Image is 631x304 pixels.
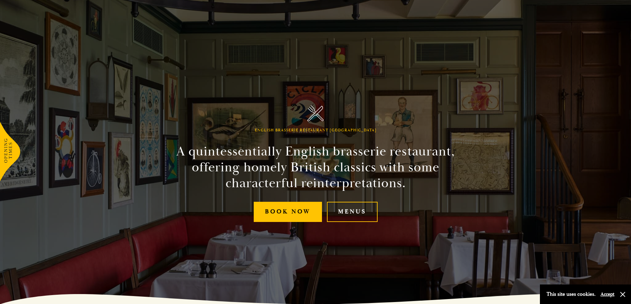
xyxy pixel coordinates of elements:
[547,289,596,299] p: This site uses cookies.
[165,144,467,191] h2: A quintessentially English brasserie restaurant, offering homely British classics with some chara...
[619,291,626,298] button: Close and accept
[601,291,614,297] button: Accept
[307,105,324,121] img: Parker's Tavern Brasserie Cambridge
[254,202,322,222] a: Book Now
[327,202,378,222] a: Menus
[255,128,377,133] h1: English Brasserie Restaurant [GEOGRAPHIC_DATA]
